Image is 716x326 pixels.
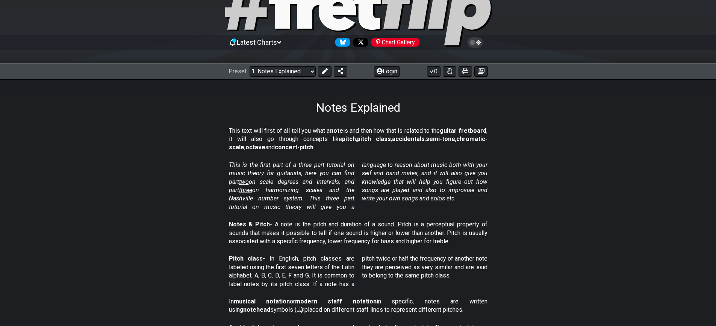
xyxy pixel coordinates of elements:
[275,144,313,151] strong: concert-pitch
[316,100,400,115] h1: Notes Explained
[229,161,487,211] em: This is the first part of a three part tutorial on music theory for guitarists, here you can find...
[229,221,270,228] strong: Notes & Pitch
[350,38,368,47] a: Follow #fretflip at X
[392,135,425,143] strong: accidentals
[250,66,316,77] select: Preset
[374,66,400,77] button: Login
[332,38,350,47] a: Follow #fretflip at Bluesky
[295,298,377,305] strong: modern staff notation
[426,135,455,143] strong: semi-tone
[371,38,419,47] div: Chart Gallery
[243,306,270,313] strong: notehead
[427,66,440,77] button: 0
[239,187,252,194] span: three
[440,127,486,134] strong: guitar fretboard
[229,127,487,152] p: This text will first of all tell you what a is and then how that is related to the , it will also...
[234,298,290,305] strong: musical notation
[474,66,488,77] button: Create image
[239,178,249,185] span: two
[245,144,265,151] strong: octave
[368,38,419,47] a: #fretflip at Pinterest
[330,127,343,134] strong: note
[342,135,356,143] strong: pitch
[229,220,487,246] p: - A note is the pitch and duration of a sound. Pitch is a perceptual property of sounds that make...
[334,66,347,77] button: Share Preset
[357,135,391,143] strong: pitch class
[318,66,332,77] button: Edit Preset
[229,297,487,314] p: In or in specific, notes are written using symbols (𝅝 𝅗𝅥 𝅘𝅥 𝅘𝅥𝅮) placed on different staff lines to r...
[229,255,263,262] strong: Pitch class
[471,39,480,46] span: Toggle light / dark theme
[229,255,487,288] p: - In English, pitch classes are labeled using the first seven letters of the Latin alphabet, A, B...
[237,38,277,46] span: Latest Charts
[229,68,247,75] span: Preset
[459,66,472,77] button: Print
[443,66,456,77] button: Toggle Dexterity for all fretkits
